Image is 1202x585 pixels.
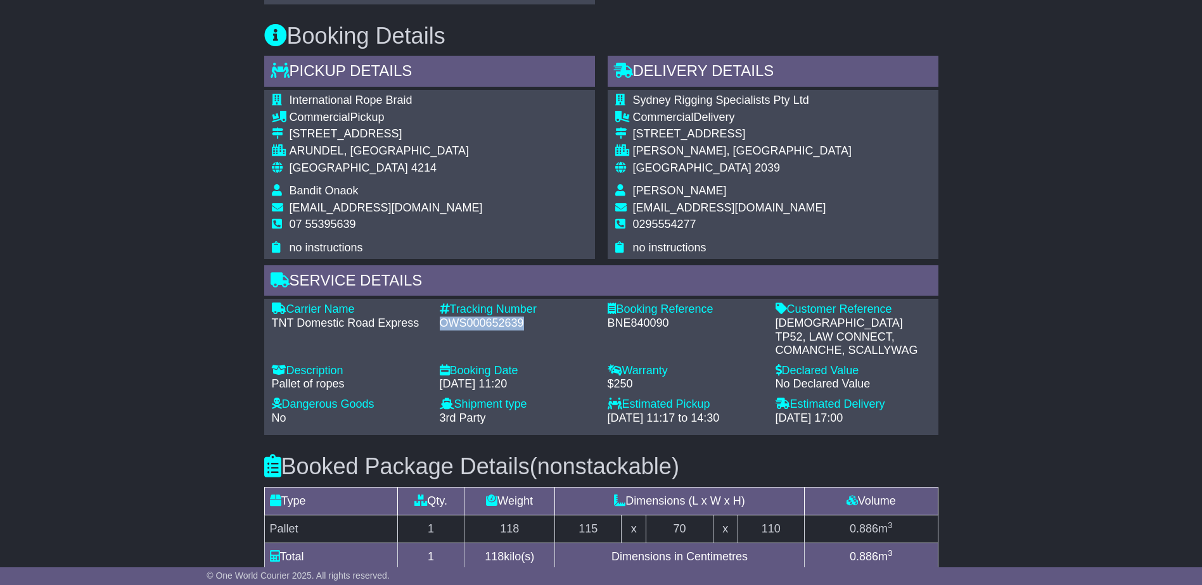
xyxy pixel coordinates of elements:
[608,317,763,330] div: BNE840090
[608,303,763,317] div: Booking Reference
[290,241,363,254] span: no instructions
[633,111,852,125] div: Delivery
[776,412,931,425] div: [DATE] 17:00
[608,56,938,90] div: Delivery Details
[555,543,805,570] td: Dimensions in Centimetres
[264,487,397,515] td: Type
[264,454,938,479] h3: Booked Package Details
[464,543,555,570] td: kilo(s)
[411,161,437,174] span: 4214
[440,303,595,317] div: Tracking Number
[776,303,931,317] div: Customer Reference
[290,111,483,125] div: Pickup
[633,127,852,141] div: [STREET_ADDRESS]
[397,515,464,543] td: 1
[555,515,622,543] td: 115
[464,487,555,515] td: Weight
[776,364,931,378] div: Declared Value
[776,398,931,412] div: Estimated Delivery
[633,161,751,174] span: [GEOGRAPHIC_DATA]
[290,144,483,158] div: ARUNDEL, [GEOGRAPHIC_DATA]
[633,144,852,158] div: [PERSON_NAME], [GEOGRAPHIC_DATA]
[264,515,397,543] td: Pallet
[804,515,938,543] td: m
[530,453,679,479] span: (nonstackable)
[633,184,727,197] span: [PERSON_NAME]
[440,412,486,424] span: 3rd Party
[608,412,763,425] div: [DATE] 11:17 to 14:30
[804,487,938,515] td: Volume
[464,515,555,543] td: 118
[397,487,464,515] td: Qty.
[440,317,595,330] div: OWS000652639
[440,364,595,378] div: Booking Date
[290,218,356,230] span: 07 55395639
[290,184,359,197] span: Bandit Onaok
[633,94,809,106] span: Sydney Rigging Specialists Pty Ltd
[804,543,938,570] td: m
[272,398,427,412] div: Dangerous Goods
[633,201,826,214] span: [EMAIL_ADDRESS][DOMAIN_NAME]
[850,522,878,535] span: 0.886
[608,364,763,378] div: Warranty
[264,23,938,49] h3: Booking Details
[633,111,694,123] span: Commercial
[272,317,427,330] div: TNT Domestic Road Express
[440,377,595,391] div: [DATE] 11:20
[608,398,763,412] div: Estimated Pickup
[776,377,931,391] div: No Declared Value
[272,364,427,378] div: Description
[738,515,804,543] td: 110
[755,161,780,174] span: 2039
[290,127,483,141] div: [STREET_ADDRESS]
[622,515,646,543] td: x
[264,265,938,299] div: Service Details
[397,543,464,570] td: 1
[440,398,595,412] div: Shipment type
[272,303,427,317] div: Carrier Name
[290,111,350,123] span: Commercial
[633,241,706,254] span: no instructions
[272,377,427,391] div: Pallet of ropes
[713,515,738,543] td: x
[850,550,878,563] span: 0.886
[264,56,595,90] div: Pickup Details
[633,218,696,230] span: 0295554277
[290,201,483,214] span: [EMAIL_ADDRESS][DOMAIN_NAME]
[264,543,397,570] td: Total
[776,317,931,358] div: [DEMOGRAPHIC_DATA] TP52, LAW CONNECT, COMANCHE, SCALLYWAG
[272,412,286,424] span: No
[646,515,713,543] td: 70
[888,548,893,558] sup: 3
[888,520,893,530] sup: 3
[290,161,408,174] span: [GEOGRAPHIC_DATA]
[555,487,805,515] td: Dimensions (L x W x H)
[608,377,763,391] div: $250
[485,550,504,563] span: 118
[207,570,390,581] span: © One World Courier 2025. All rights reserved.
[290,94,412,106] span: International Rope Braid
